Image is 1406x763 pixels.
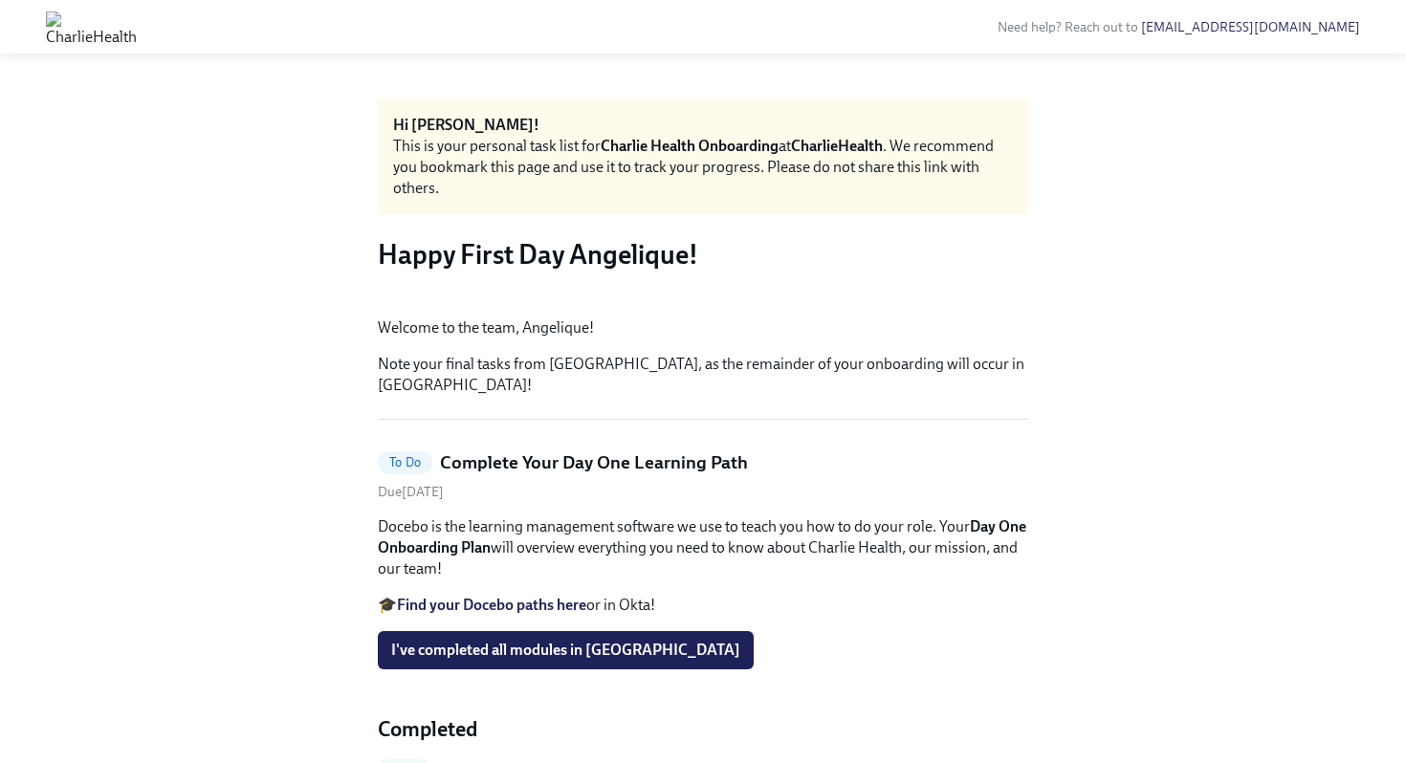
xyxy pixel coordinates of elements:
p: Docebo is the learning management software we use to teach you how to do your role. Your will ove... [378,516,1028,579]
h5: Complete Your Day One Learning Path [440,450,748,475]
a: To DoComplete Your Day One Learning PathDue[DATE] [378,450,1028,501]
strong: Day One Onboarding Plan [378,517,1026,556]
strong: CharlieHealth [791,137,883,155]
div: This is your personal task list for at . We recommend you bookmark this page and use it to track ... [393,136,1013,199]
a: [EMAIL_ADDRESS][DOMAIN_NAME] [1141,19,1360,35]
a: Find your Docebo paths here [397,596,586,614]
h4: Completed [378,715,1028,744]
p: Note your final tasks from [GEOGRAPHIC_DATA], as the remainder of your onboarding will occur in [... [378,354,1028,396]
button: I've completed all modules in [GEOGRAPHIC_DATA] [378,631,754,669]
strong: Hi [PERSON_NAME]! [393,116,539,134]
h3: Happy First Day Angelique! [378,237,1028,272]
span: To Do [378,455,432,469]
span: I've completed all modules in [GEOGRAPHIC_DATA] [391,641,740,660]
img: CharlieHealth [46,11,137,42]
p: Welcome to the team, Angelique! [378,317,1028,338]
span: Need help? Reach out to [998,19,1360,35]
p: 🎓 or in Okta! [378,595,1028,616]
span: Due [DATE] [378,484,444,500]
strong: Charlie Health Onboarding [601,137,779,155]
